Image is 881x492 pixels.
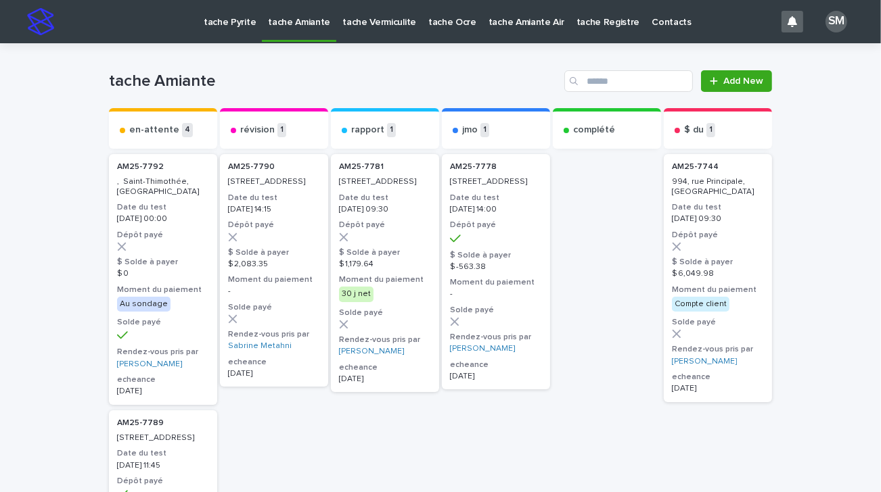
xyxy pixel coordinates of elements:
p: , Saint-Thimothée, [GEOGRAPHIC_DATA] [117,177,209,197]
p: AM25-7792 [117,162,209,172]
img: stacker-logo-s-only.png [27,8,54,35]
a: AM25-7781 [STREET_ADDRESS]Date du test[DATE] 09:30Dépôt payé$ Solde à payer$ 1,179.64Moment du pa... [331,154,439,392]
a: [PERSON_NAME] [672,357,737,366]
h3: Dépôt payé [228,220,320,230]
h3: echeance [339,362,431,373]
a: [PERSON_NAME] [117,360,182,369]
a: Sabrine Metahni [228,341,292,351]
h3: Moment du paiement [339,274,431,285]
h3: Dépôt payé [450,220,542,230]
p: $ 2,083.35 [228,260,320,269]
h3: Dépôt payé [117,230,209,241]
h3: Date du test [117,448,209,459]
a: AM25-7778 [STREET_ADDRESS]Date du test[DATE] 14:00Dépôt payé$ Solde à payer$ -563.38Moment du pai... [442,154,550,389]
h3: Dépôt payé [117,476,209,487]
h3: Date du test [450,193,542,203]
p: 994, rue Principale, [GEOGRAPHIC_DATA] [672,177,764,197]
h3: $ Solde à payer [339,247,431,258]
p: AM25-7781 [339,162,431,172]
h3: $ Solde à payer [672,257,764,268]
p: [STREET_ADDRESS] [339,177,431,187]
p: [STREET_ADDRESS] [117,433,209,443]
a: AM25-7792 , Saint-Thimothée, [GEOGRAPHIC_DATA]Date du test[DATE] 00:00Dépôt payé$ Solde à payer$ ... [109,154,217,405]
p: complété [573,124,615,136]
p: - [228,287,320,296]
p: - [450,289,542,299]
p: [STREET_ADDRESS] [228,177,320,187]
h3: Rendez-vous pris par [117,347,209,358]
h3: Rendez-vous pris par [228,329,320,340]
p: AM25-7744 [672,162,764,172]
h3: Date du test [672,202,764,213]
p: 1 [387,123,396,137]
h3: echeance [117,374,209,385]
h3: Solde payé [339,307,431,318]
p: $ 0 [117,269,209,278]
h3: Solde payé [672,317,764,328]
p: $ du [684,124,704,136]
a: [PERSON_NAME] [339,347,404,356]
h3: Rendez-vous pris par [450,332,542,343]
p: 4 [182,123,193,137]
h3: $ Solde à payer [117,257,209,268]
h1: tache Amiante [109,72,559,91]
h3: echeance [672,372,764,383]
h3: Moment du paiement [228,274,320,285]
h3: Date du test [117,202,209,213]
p: [DATE] [672,384,764,393]
p: [DATE] 09:30 [339,205,431,214]
p: AM25-7778 [450,162,542,172]
h3: Solde payé [228,302,320,313]
p: 1 [480,123,489,137]
div: 30 j net [339,287,374,301]
p: [DATE] [117,387,209,396]
h3: Rendez-vous pris par [672,344,764,355]
p: 1 [706,123,715,137]
h3: Solde payé [117,317,209,328]
div: Compte client [672,297,729,312]
p: 1 [277,123,286,137]
h3: Solde payé [450,305,542,316]
p: [STREET_ADDRESS] [450,177,542,187]
div: Au sondage [117,297,171,312]
p: $ 1,179.64 [339,260,431,269]
p: [DATE] 14:00 [450,205,542,214]
a: Add New [701,70,772,92]
p: rapport [351,124,384,136]
p: $ -563.38 [450,262,542,272]
input: Search [564,70,693,92]
h3: Moment du paiement [672,285,764,295]
h3: Dépôt payé [339,220,431,230]
h3: Date du test [228,193,320,203]
p: [DATE] 14:15 [228,205,320,214]
h3: Date du test [339,193,431,203]
p: [DATE] [228,369,320,378]
h3: $ Solde à payer [450,250,542,261]
p: [DATE] 11:45 [117,461,209,470]
h3: echeance [228,357,320,368]
div: SM [826,11,847,32]
div: AM25-7790 [STREET_ADDRESS]Date du test[DATE] 14:15Dépôt payé$ Solde à payer$ 2,083.35Moment du pa... [220,154,328,387]
a: AM25-7744 994, rue Principale, [GEOGRAPHIC_DATA]Date du test[DATE] 09:30Dépôt payé$ Solde à payer... [664,154,772,402]
h3: Moment du paiement [117,285,209,295]
h3: $ Solde à payer [228,247,320,258]
p: révision [240,124,275,136]
h3: Moment du paiement [450,277,542,288]
p: AM25-7789 [117,418,209,428]
p: $ 6,049.98 [672,269,764,278]
p: [DATE] 09:30 [672,214,764,224]
p: [DATE] [339,374,431,384]
p: jmo [462,124,478,136]
h3: Rendez-vous pris par [339,335,431,345]
p: [DATE] [450,372,542,381]
p: AM25-7790 [228,162,320,172]
h3: Dépôt payé [672,230,764,241]
p: en-attente [129,124,179,136]
a: [PERSON_NAME] [450,344,515,353]
p: [DATE] 00:00 [117,214,209,224]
